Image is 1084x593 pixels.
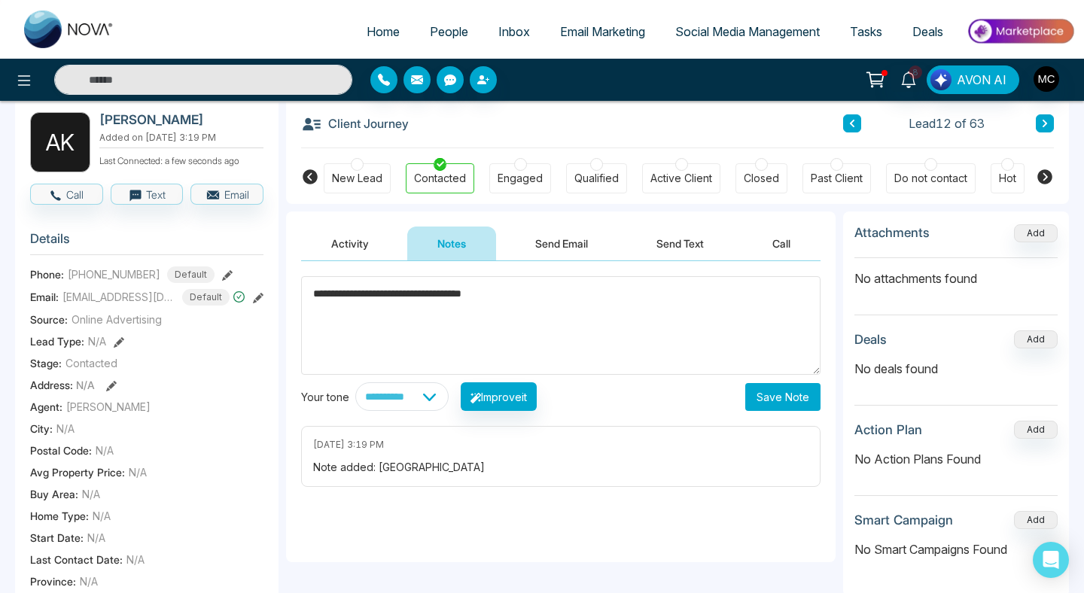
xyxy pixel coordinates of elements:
[854,258,1058,287] p: No attachments found
[30,442,92,458] span: Postal Code :
[30,184,103,205] button: Call
[745,383,821,411] button: Save Note
[62,289,175,305] span: [EMAIL_ADDRESS][DOMAIN_NAME]
[854,450,1058,468] p: No Action Plans Found
[930,69,952,90] img: Lead Flow
[30,530,84,546] span: Start Date :
[99,112,257,127] h2: [PERSON_NAME]
[30,552,123,567] span: Last Contact Date :
[96,442,114,458] span: N/A
[626,227,734,260] button: Send Text
[650,171,712,186] div: Active Client
[909,65,922,79] span: 8
[909,114,985,132] span: Lead 12 of 63
[30,312,68,327] span: Source:
[30,266,64,282] span: Phone:
[30,333,84,349] span: Lead Type:
[560,24,645,39] span: Email Marketing
[660,17,835,46] a: Social Media Management
[301,227,399,260] button: Activity
[88,333,106,349] span: N/A
[850,24,882,39] span: Tasks
[957,71,1006,89] span: AVON AI
[415,17,483,46] a: People
[1034,66,1059,92] img: User Avatar
[167,266,215,283] span: Default
[301,389,355,405] div: Your tone
[574,171,619,186] div: Qualified
[99,131,263,144] p: Added on [DATE] 3:19 PM
[93,508,111,524] span: N/A
[891,65,927,92] a: 8
[30,508,89,524] span: Home Type :
[927,65,1019,94] button: AVON AI
[407,227,496,260] button: Notes
[332,171,382,186] div: New Lead
[87,530,105,546] span: N/A
[854,512,953,528] h3: Smart Campaign
[80,573,98,589] span: N/A
[414,171,466,186] div: Contacted
[24,11,114,48] img: Nova CRM Logo
[30,573,76,589] span: Province :
[1033,542,1069,578] div: Open Intercom Messenger
[72,312,162,327] span: Online Advertising
[313,438,384,452] span: [DATE] 3:19 PM
[966,14,1075,48] img: Market-place.gif
[498,24,530,39] span: Inbox
[182,289,230,306] span: Default
[30,464,125,480] span: Avg Property Price :
[129,464,147,480] span: N/A
[811,171,863,186] div: Past Client
[30,399,62,415] span: Agent:
[1014,226,1058,239] span: Add
[56,421,75,436] span: N/A
[65,355,117,371] span: Contacted
[30,289,59,305] span: Email:
[505,227,618,260] button: Send Email
[742,227,821,260] button: Call
[367,24,400,39] span: Home
[498,171,543,186] div: Engaged
[66,399,151,415] span: [PERSON_NAME]
[854,422,922,437] h3: Action Plan
[854,332,887,347] h3: Deals
[1014,330,1058,348] button: Add
[30,421,53,436] span: City :
[999,171,1016,186] div: Hot
[30,486,78,502] span: Buy Area :
[912,24,943,39] span: Deals
[30,231,263,254] h3: Details
[854,225,930,240] h3: Attachments
[68,266,160,282] span: [PHONE_NUMBER]
[99,151,263,168] p: Last Connected: a few seconds ago
[301,112,409,135] h3: Client Journey
[854,360,1058,378] p: No deals found
[352,17,415,46] a: Home
[545,17,660,46] a: Email Marketing
[126,552,145,567] span: N/A
[30,355,62,371] span: Stage:
[854,540,1058,558] p: No Smart Campaigns Found
[111,184,184,205] button: Text
[30,377,95,393] span: Address:
[430,24,468,39] span: People
[190,184,263,205] button: Email
[1014,421,1058,439] button: Add
[313,459,808,475] div: Note added: [GEOGRAPHIC_DATA]
[76,379,95,391] span: N/A
[461,382,537,411] button: Improveit
[744,171,779,186] div: Closed
[675,24,820,39] span: Social Media Management
[483,17,545,46] a: Inbox
[1014,511,1058,529] button: Add
[82,486,100,502] span: N/A
[30,112,90,172] div: A K
[897,17,958,46] a: Deals
[835,17,897,46] a: Tasks
[1014,224,1058,242] button: Add
[894,171,967,186] div: Do not contact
